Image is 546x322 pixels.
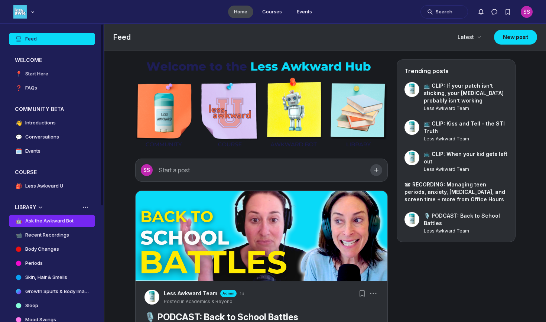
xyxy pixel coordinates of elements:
h3: LIBRARY [15,204,36,211]
a: 🎒Less Awkward U [9,180,95,192]
header: Page Header [104,24,546,51]
h3: COMMUNITY BETA [15,105,64,113]
button: Less Awkward Hub logo [13,4,36,19]
h4: Events [25,147,40,155]
a: View user profile [424,105,508,112]
span: 🗓️ [15,147,22,155]
span: Start a post [159,166,190,174]
a: Courses [256,6,288,18]
h4: Skin, Hair & Smells [25,274,67,281]
a: 🤖Ask the Awkward Bot [9,215,95,227]
img: Less Awkward Hub logo [13,5,27,19]
button: Direct messages [488,5,501,19]
h3: COURSE [15,169,37,176]
button: LIBRARYCollapse space [9,201,95,213]
button: Post actions [368,288,378,299]
span: 📹 [15,231,22,239]
h4: Less Awkward U [25,182,63,190]
button: Posted in Academics & Beyond [164,299,233,305]
div: SS [141,164,153,176]
a: 📺 CLIP: If your patch isn’t sticking, your [MEDICAL_DATA] probably isn’t working [424,82,508,104]
a: ☎ RECORDING: Managing teen periods, anxiety, [MEDICAL_DATA], and screen time + more from Office H... [404,181,508,203]
h4: Trending posts [404,67,449,75]
a: View user profile [404,150,419,165]
div: SS [521,6,533,18]
a: View user profile [424,166,508,173]
div: Collapse space [37,204,44,211]
a: View user profile [404,212,419,227]
a: View Less Awkward Team profile [144,290,159,305]
h4: Start Here [25,70,48,78]
a: Events [291,6,318,18]
span: Latest [458,33,474,41]
button: Latest [453,30,485,44]
a: View user profile [424,136,508,142]
a: 💬Conversations [9,131,95,143]
a: 📍Start Here [9,68,95,80]
button: Search [420,5,468,19]
span: ❓ [15,84,22,92]
button: View Less Awkward Team profileAdmin1dPosted in Academics & Beyond [164,290,244,305]
img: post cover image [136,191,387,281]
button: COMMUNITY BETACollapse space [9,103,95,115]
h4: Feed [25,35,37,43]
h4: Periods [25,260,43,267]
span: 🎒 [15,182,22,190]
span: Admin [222,291,234,296]
a: ❓FAQs [9,82,95,94]
button: Start a post [135,159,388,182]
h4: Body Changes [25,245,59,253]
h1: Feed [113,32,447,42]
button: WELCOMECollapse space [9,54,95,66]
h4: Introductions [25,119,56,127]
h4: Conversations [25,133,59,141]
h4: Recent Recordings [25,231,69,239]
a: 🎙️ PODCAST: Back to School Battles [424,212,508,227]
h4: FAQs [25,84,37,92]
a: View user profile [404,120,419,135]
a: 👋Introductions [9,117,95,129]
span: 📍 [15,70,22,78]
h4: Ask the Awkward Bot [25,217,74,225]
span: 💬 [15,133,22,141]
button: New post [494,30,537,45]
a: Growth Spurts & Body Image [9,285,95,298]
a: View user profile [424,228,508,234]
a: View Less Awkward Team profile [164,290,217,297]
a: 📺 CLIP: When your kid gets left out [424,150,508,165]
a: Periods [9,257,95,270]
a: Home [228,6,253,18]
h3: WELCOME [15,56,42,64]
a: Skin, Hair & Smells [9,271,95,284]
a: View user profile [404,82,419,97]
a: Sleep [9,299,95,312]
h4: Sleep [25,302,38,309]
a: 📺 CLIP: Kiss and Tell - the STI Truth [424,120,508,135]
button: Notifications [474,5,488,19]
button: Bookmarks [357,288,367,299]
span: 👋 [15,119,22,127]
button: User menu options [521,6,533,18]
button: View space group options [82,204,89,211]
a: Body Changes [9,243,95,256]
a: 📹Recent Recordings [9,229,95,241]
button: Bookmarks [501,5,514,19]
a: Feed [9,33,95,45]
h4: Growth Spurts & Body Image [25,288,89,295]
a: 🗓️Events [9,145,95,157]
a: 1d [240,291,244,297]
span: 🤖 [15,217,22,225]
button: COURSECollapse space [9,166,95,178]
